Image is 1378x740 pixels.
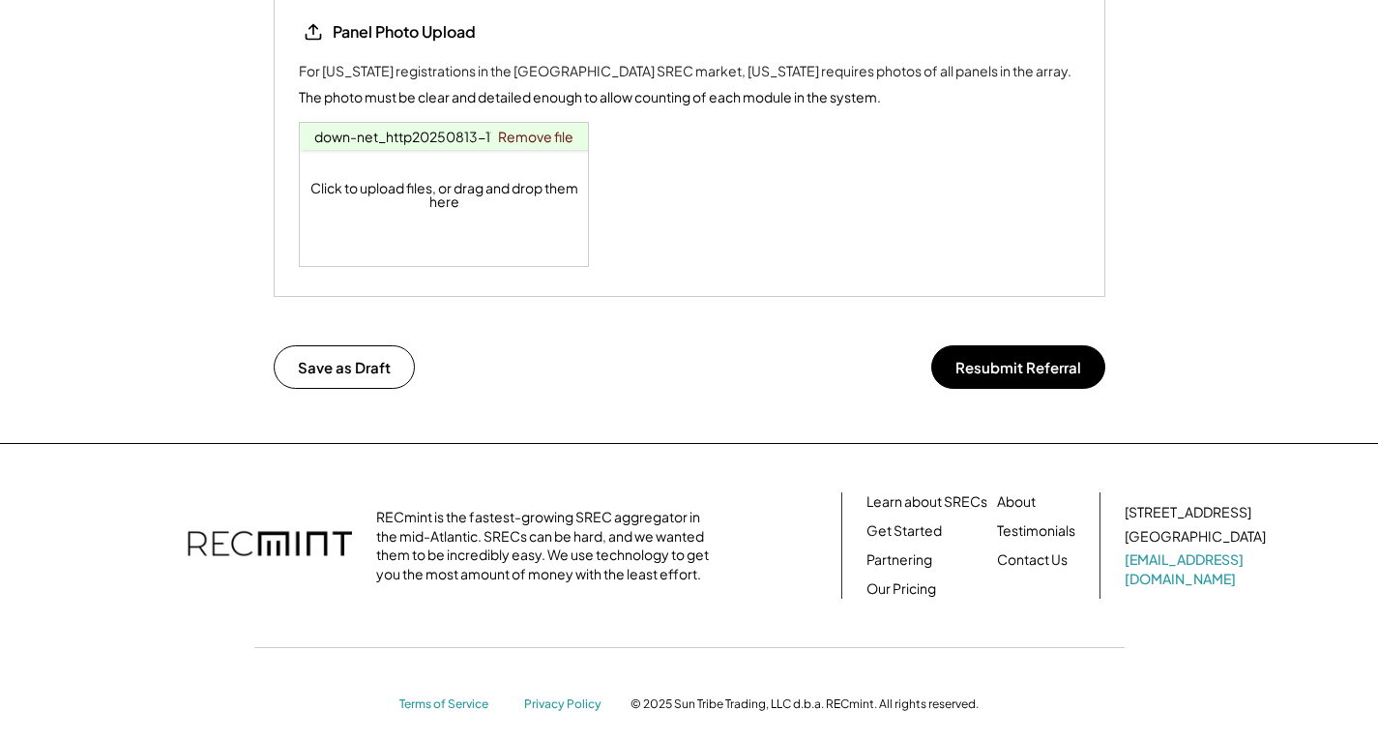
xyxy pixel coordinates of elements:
div: © 2025 Sun Tribe Trading, LLC d.b.a. RECmint. All rights reserved. [630,696,979,712]
a: down-net_http20250813-119-xg1pbl.jpg [314,128,575,145]
div: [GEOGRAPHIC_DATA] [1125,527,1266,547]
div: For [US_STATE] registrations in the [GEOGRAPHIC_DATA] SREC market, [US_STATE] requires photos of ... [299,61,1071,81]
div: Click to upload files, or drag and drop them here [300,123,590,266]
img: recmint-logotype%403x.png [188,512,352,579]
div: The photo must be clear and detailed enough to allow counting of each module in the system. [299,87,881,107]
a: Partnering [866,550,932,570]
div: Panel Photo Upload [333,21,476,43]
a: Contact Us [997,550,1068,570]
a: About [997,492,1036,512]
a: Terms of Service [399,696,506,713]
a: Get Started [866,521,942,541]
div: [STREET_ADDRESS] [1125,503,1251,522]
button: Resubmit Referral [931,345,1105,389]
a: Remove file [491,123,580,150]
a: [EMAIL_ADDRESS][DOMAIN_NAME] [1125,550,1270,588]
a: Our Pricing [866,579,936,599]
a: Testimonials [997,521,1075,541]
button: Save as Draft [274,345,415,389]
a: Learn about SRECs [866,492,987,512]
div: RECmint is the fastest-growing SREC aggregator in the mid-Atlantic. SRECs can be hard, and we wan... [376,508,719,583]
a: Privacy Policy [524,696,611,713]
